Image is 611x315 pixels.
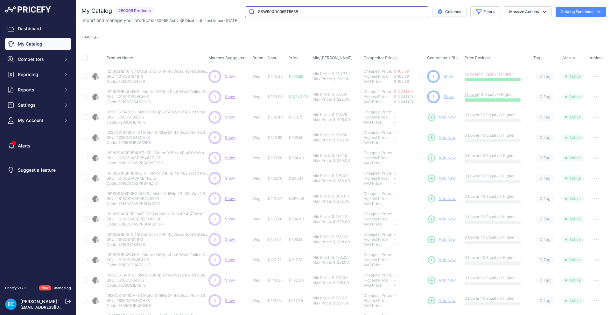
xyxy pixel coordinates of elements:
[107,120,208,125] p: Code: .1236OS1B48-S
[465,92,527,97] p: / 0 Equal / 0 Higher
[107,89,208,94] p: .1218OS1B48CH-S | Motor 0.12Hp 4P 48 Wca2 Rolled Steel Sin
[394,110,396,114] span: -
[336,199,350,204] div: 272.00
[107,237,208,242] p: SKU: .1618OS1B48-S
[53,286,71,290] a: Changelog
[439,298,456,304] span: Add New
[394,69,409,74] a: $ 163.89
[363,115,394,120] div: Highest Price:
[252,237,265,242] p: Weg
[332,132,334,138] div: $
[363,161,394,166] div: AVG Price:
[363,191,392,196] a: Cheapest Price:
[214,94,216,100] span: 0
[225,135,235,140] a: Show
[562,134,584,141] span: Active
[394,222,396,226] span: -
[363,110,392,114] a: Cheapest Price:
[504,6,552,17] button: Massive Actions
[313,234,331,240] div: Min Price:
[363,120,394,125] div: AVG Price:
[5,99,71,111] button: Settings
[313,55,353,60] span: Min/[PERSON_NAME]
[5,115,71,126] button: My Account
[107,79,208,84] p: Code: .1218OS1B48-S
[313,76,332,82] div: Max Price:
[332,234,334,240] div: $
[313,71,331,76] div: Min Price:
[225,217,235,221] a: Show
[394,150,396,155] span: -
[107,135,208,140] p: SKU: .1236OS1B48CH-S
[465,133,527,138] p: 0 Lower / 0 Equal / 0 Higher
[332,153,334,158] div: $
[107,161,208,166] p: Code: .1618OS1ASPRB48YZ-SP
[107,69,208,74] p: .1218OS1B48-S | Motor 0.12Hp 4P 48 Wca2 Rolled Steel Sin
[5,6,51,13] img: Pricefy Logo
[252,176,265,181] p: Weg
[107,55,133,60] span: Product Name
[267,217,283,221] span: $ 183.60
[107,155,208,161] p: SKU: .1618OS1ASPRB48YZ-SP
[214,196,216,202] span: 0
[363,201,394,206] div: AVG Price:
[225,237,235,242] a: Show
[107,232,208,237] p: .1618OS1B48-S | Motor 0.16Hp 4P 48 Wca2 Rolled Steel Sin
[267,55,277,61] button: Cost
[394,171,396,175] span: -
[313,194,331,199] div: Min Price:
[288,74,303,79] span: $ 163.88
[107,99,208,104] p: Code: .1218OS1B48CH-S
[81,34,99,39] span: Loading
[313,158,332,163] div: Max Price:
[288,55,299,61] span: Price
[107,94,208,99] p: SKU: .1218OS1B48CH-S
[363,94,394,99] div: Highest Price:
[363,69,392,74] a: Cheapest Price:
[363,135,394,140] div: Highest Price:
[536,134,554,141] span: Tag
[267,176,282,181] span: $ 188.76
[465,214,527,219] p: 0 Lower / 0 Equal / 0 Higher
[562,196,584,202] span: Active
[107,140,208,145] p: Code: .1236OS1B48CH-S
[439,175,456,182] span: Add New
[540,135,542,141] span: 0
[336,76,349,82] div: 201.00
[332,92,334,97] div: $
[427,154,456,162] a: Add New
[465,92,479,97] a: 1 Lower
[394,176,396,181] span: -
[107,222,208,227] p: Code: .1618OS1ASPRBO48Z-SP
[465,72,479,76] a: 1 Lower
[363,237,394,242] div: Highest Price:
[334,92,348,97] div: 166.50
[465,112,527,118] p: 0 Lower / 0 Equal / 0 Higher
[18,56,60,62] span: Competitors
[394,115,396,119] span: -
[444,74,454,79] a: Show
[225,257,235,262] a: Show
[363,293,392,298] a: Cheapest Price:
[540,74,542,80] span: 0
[439,196,456,202] span: Add New
[5,140,71,152] a: Alerts
[18,71,60,78] span: Repricing
[363,171,392,175] a: Cheapest Price:
[562,155,584,161] span: Active
[465,153,527,158] p: 0 Lower / 0 Equal / 0 Higher
[288,176,304,181] span: $ 245.14
[427,276,456,285] a: Add New
[107,74,208,79] p: SKU: .1218OS1B48-S
[394,161,396,165] span: -
[439,114,456,120] span: Add New
[363,55,397,60] span: Competitor Prices
[252,196,265,201] p: Weg
[363,211,392,216] a: Cheapest Price:
[334,194,349,199] div: 204.00
[225,298,235,303] span: Show
[313,92,331,97] div: Min Price:
[394,79,425,84] div: $ 163.89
